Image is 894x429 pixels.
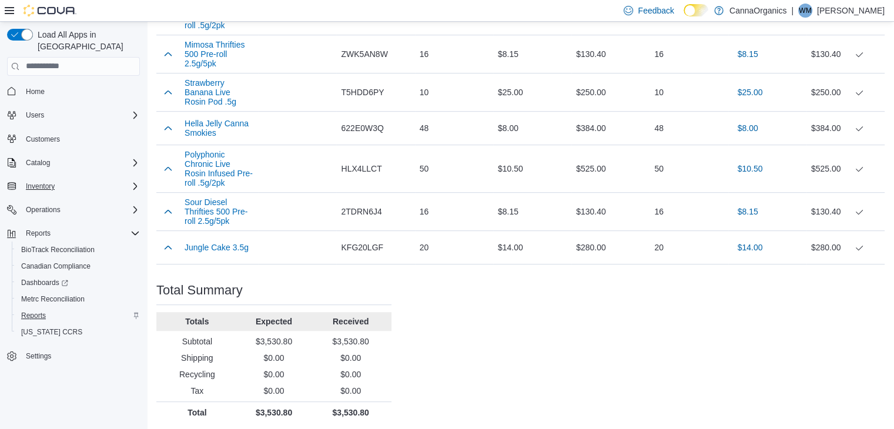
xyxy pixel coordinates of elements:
[16,325,87,339] a: [US_STATE] CCRS
[16,243,140,257] span: BioTrack Reconciliation
[2,107,145,123] button: Users
[571,236,649,259] div: $280.00
[21,226,55,240] button: Reports
[798,4,812,18] div: Wade Miller
[26,205,61,214] span: Operations
[638,5,674,16] span: Feedback
[415,200,493,223] div: 16
[2,155,145,171] button: Catalog
[314,336,387,347] p: $3,530.80
[314,385,387,397] p: $0.00
[16,292,89,306] a: Metrc Reconciliation
[26,182,55,191] span: Inventory
[341,240,383,254] span: KFG20LGF
[238,385,310,397] p: $0.00
[733,116,763,140] button: $8.00
[185,197,253,226] button: Sour Diesel Thrifties 500 Pre-roll 2.5g/5pk
[738,242,763,253] span: $14.00
[341,205,381,219] span: 2TDRN6J4
[571,81,649,104] div: $250.00
[238,352,310,364] p: $0.00
[21,108,140,122] span: Users
[684,16,684,17] span: Dark Mode
[21,262,91,271] span: Canadian Compliance
[12,258,145,274] button: Canadian Compliance
[21,226,140,240] span: Reports
[12,307,145,324] button: Reports
[649,200,728,223] div: 16
[2,347,145,364] button: Settings
[161,407,233,418] p: Total
[571,200,649,223] div: $130.40
[738,163,763,175] span: $10.50
[26,158,50,167] span: Catalog
[733,42,763,66] button: $8.15
[415,81,493,104] div: 10
[649,42,728,66] div: 16
[16,243,99,257] a: BioTrack Reconciliation
[21,132,140,146] span: Customers
[21,85,49,99] a: Home
[161,352,233,364] p: Shipping
[341,121,383,135] span: 622E0W3Q
[21,278,68,287] span: Dashboards
[21,203,140,217] span: Operations
[415,236,493,259] div: 20
[161,316,233,327] p: Totals
[314,352,387,364] p: $0.00
[21,156,140,170] span: Catalog
[26,229,51,238] span: Reports
[341,162,381,176] span: HLX4LLCT
[493,42,571,66] div: $8.15
[415,157,493,180] div: 50
[811,47,880,61] div: $130.40
[733,236,768,259] button: $14.00
[2,130,145,148] button: Customers
[16,276,140,290] span: Dashboards
[649,81,728,104] div: 10
[733,81,768,104] button: $25.00
[238,316,310,327] p: Expected
[314,407,387,418] p: $3,530.80
[161,336,233,347] p: Subtotal
[21,108,49,122] button: Users
[314,368,387,380] p: $0.00
[12,274,145,291] a: Dashboards
[26,135,60,144] span: Customers
[738,48,758,60] span: $8.15
[16,325,140,339] span: Washington CCRS
[16,276,73,290] a: Dashboards
[33,29,140,52] span: Load All Apps in [GEOGRAPHIC_DATA]
[24,5,76,16] img: Cova
[185,150,253,187] button: Polyphonic Chronic Live Rosin Infused Pre-roll .5g/2pk
[733,157,768,180] button: $10.50
[185,78,253,106] button: Strawberry Banana Live Rosin Pod .5g
[21,84,140,99] span: Home
[341,47,387,61] span: ZWK5AN8W
[811,121,880,135] div: $384.00
[738,86,763,98] span: $25.00
[2,202,145,218] button: Operations
[2,83,145,100] button: Home
[238,407,310,418] p: $3,530.80
[12,291,145,307] button: Metrc Reconciliation
[493,236,571,259] div: $14.00
[493,200,571,223] div: $8.15
[811,85,880,99] div: $250.00
[21,311,46,320] span: Reports
[156,283,243,297] h3: Total Summary
[16,309,51,323] a: Reports
[2,225,145,242] button: Reports
[811,240,880,254] div: $280.00
[238,368,310,380] p: $0.00
[21,179,140,193] span: Inventory
[314,316,387,327] p: Received
[811,162,880,176] div: $525.00
[415,116,493,140] div: 48
[684,4,708,16] input: Dark Mode
[16,309,140,323] span: Reports
[738,122,758,134] span: $8.00
[571,157,649,180] div: $525.00
[185,119,253,138] button: Hella Jelly Canna Smokies
[341,85,384,99] span: T5HDD6PY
